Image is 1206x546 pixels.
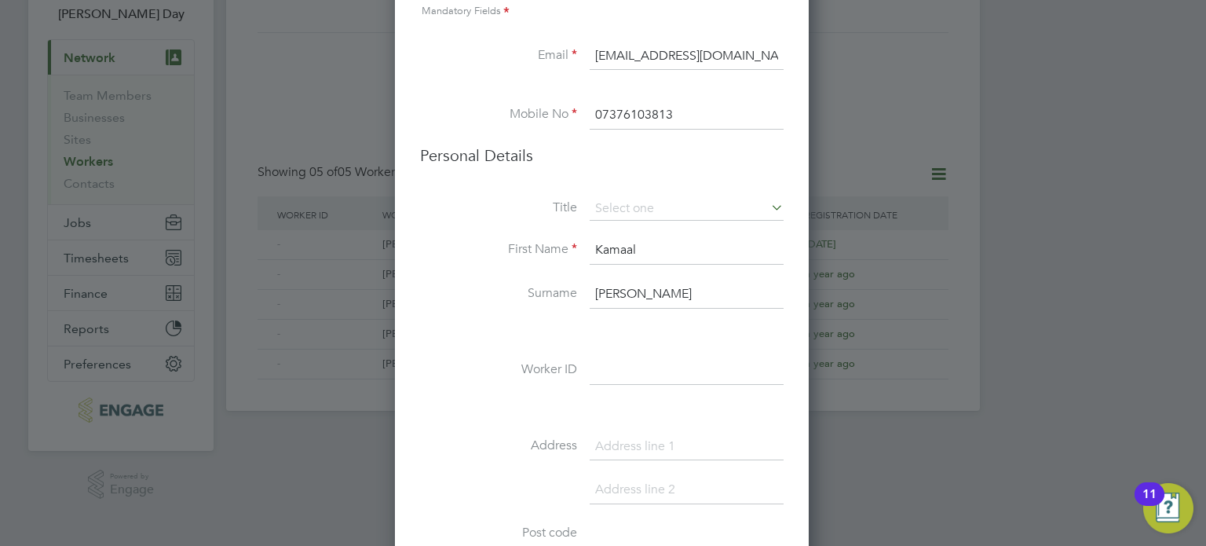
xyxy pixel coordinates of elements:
[420,47,577,64] label: Email
[590,197,784,221] input: Select one
[420,241,577,258] label: First Name
[420,525,577,541] label: Post code
[420,145,784,166] h3: Personal Details
[420,361,577,378] label: Worker ID
[1143,483,1193,533] button: Open Resource Center, 11 new notifications
[1142,494,1157,515] div: 11
[420,438,577,454] label: Address
[420,200,577,216] label: Title
[590,476,784,504] input: Address line 2
[420,285,577,302] label: Surname
[420,106,577,123] label: Mobile No
[420,3,784,20] div: Mandatory Fields
[590,433,784,461] input: Address line 1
